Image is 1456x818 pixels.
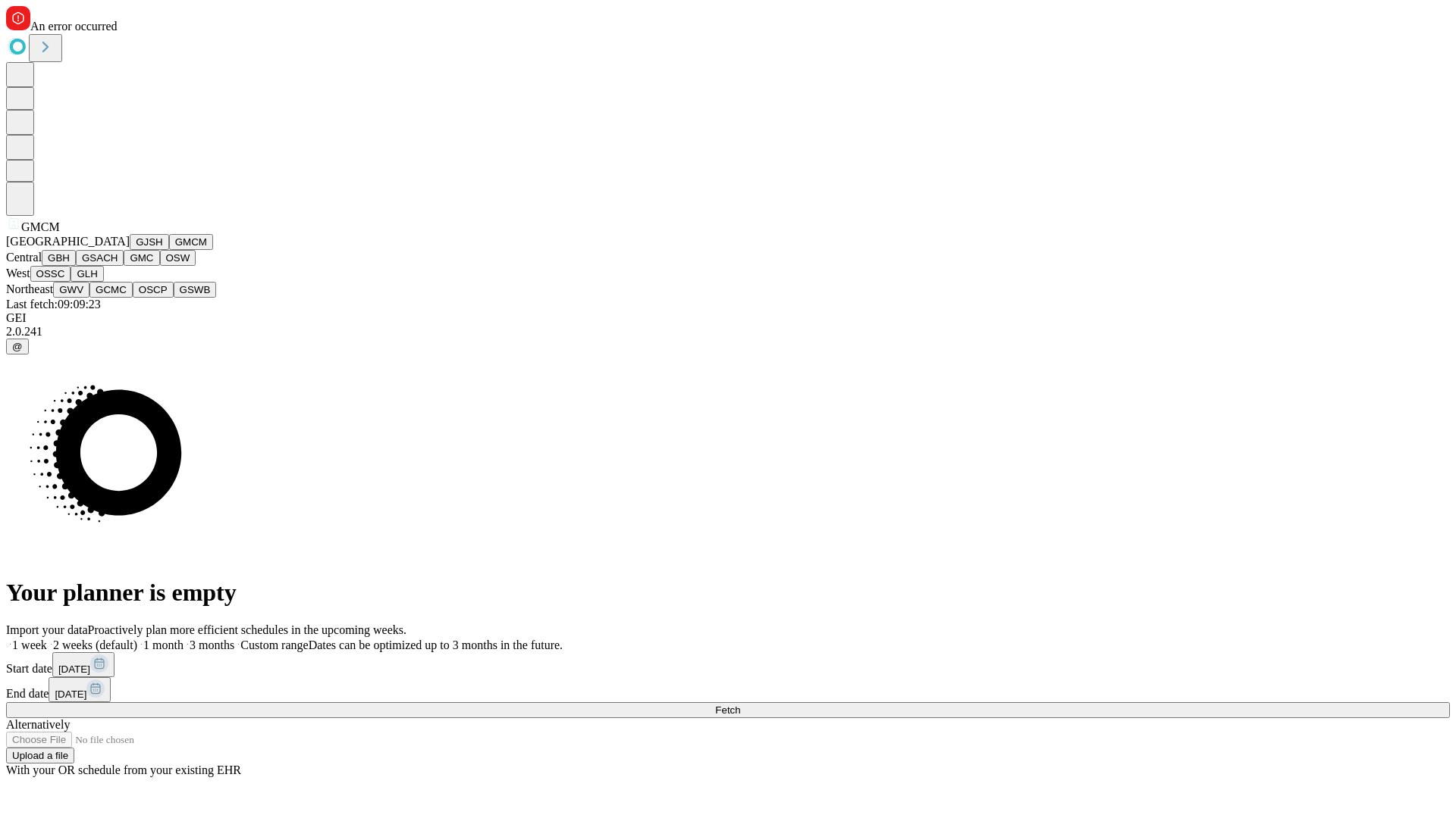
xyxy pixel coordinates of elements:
button: OSSC [30,266,71,282]
span: [GEOGRAPHIC_DATA] [6,235,130,248]
span: [DATE] [58,663,90,675]
button: OSCP [133,282,174,298]
button: GSACH [76,250,124,266]
span: @ [12,341,23,352]
span: Dates can be optimized up to 3 months in the future. [309,638,563,651]
span: Northeast [6,283,53,295]
div: 2.0.241 [6,325,1450,339]
div: End date [6,677,1450,702]
span: With your OR schedule from your existing EHR [6,763,241,776]
span: Last fetch: 09:09:23 [6,298,101,311]
span: Fetch [715,704,740,716]
button: GCMC [89,282,133,298]
button: GMCM [169,234,213,250]
span: West [6,267,30,279]
span: Alternatively [6,718,70,731]
button: GJSH [130,234,169,250]
span: Import your data [6,623,88,636]
div: GEI [6,311,1450,325]
span: 1 week [12,638,47,651]
span: 2 weeks (default) [53,638,137,651]
button: GSWB [174,282,217,298]
span: An error occurred [30,20,118,33]
button: GBH [42,250,76,266]
button: [DATE] [49,677,111,702]
button: GMC [124,250,159,266]
button: [DATE] [52,652,115,677]
h1: Your planner is empty [6,579,1450,607]
span: Proactively plan more efficient schedules in the upcoming weeks. [88,623,406,636]
span: [DATE] [55,688,86,700]
span: GMCM [21,220,60,233]
button: GWV [53,282,89,298]
span: 3 months [190,638,234,651]
button: Upload a file [6,748,74,763]
span: Central [6,251,42,264]
button: Fetch [6,702,1450,718]
button: GLH [71,266,103,282]
span: Custom range [240,638,308,651]
button: @ [6,339,29,354]
div: Start date [6,652,1450,677]
span: 1 month [143,638,184,651]
button: OSW [160,250,196,266]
